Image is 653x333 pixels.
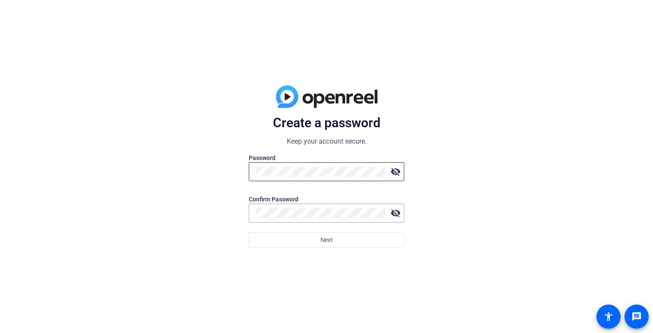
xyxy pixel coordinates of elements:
img: blue-gradient.svg [276,85,377,108]
mat-icon: visibility_off [387,204,404,222]
mat-icon: visibility_off [387,163,404,180]
mat-icon: message [631,311,642,322]
span: Next [320,232,333,248]
button: Next [249,232,404,248]
label: Confirm Password [249,195,404,204]
label: Password [249,154,404,162]
p: Create a password [249,115,404,131]
p: Keep your account secure. [249,136,404,147]
mat-icon: accessibility [603,311,614,322]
